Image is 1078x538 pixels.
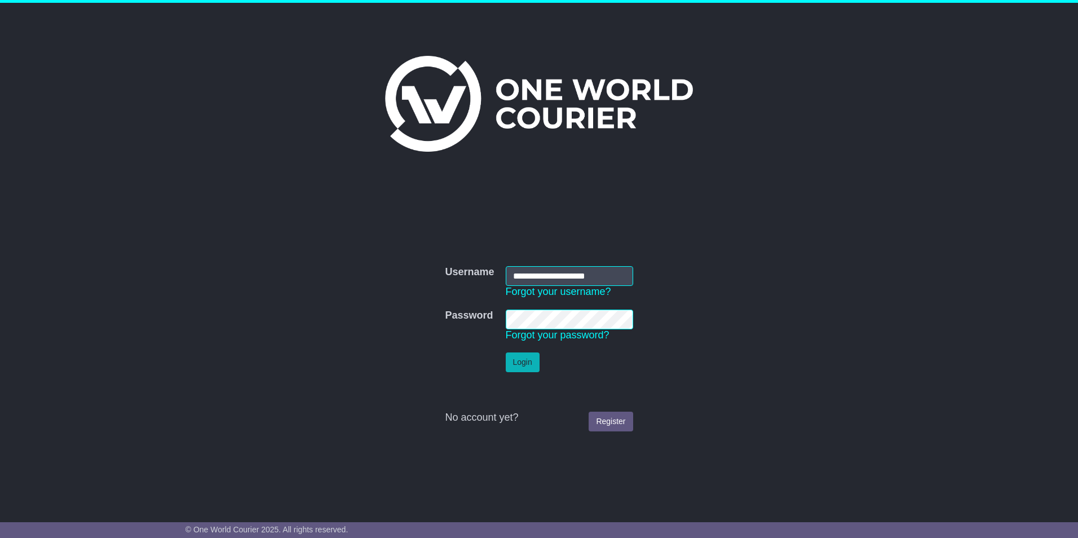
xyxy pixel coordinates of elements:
div: No account yet? [445,412,633,424]
a: Register [589,412,633,431]
button: Login [506,352,540,372]
label: Password [445,310,493,322]
a: Forgot your username? [506,286,611,297]
span: © One World Courier 2025. All rights reserved. [185,525,348,534]
a: Forgot your password? [506,329,609,341]
label: Username [445,266,494,279]
img: One World [385,56,693,152]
